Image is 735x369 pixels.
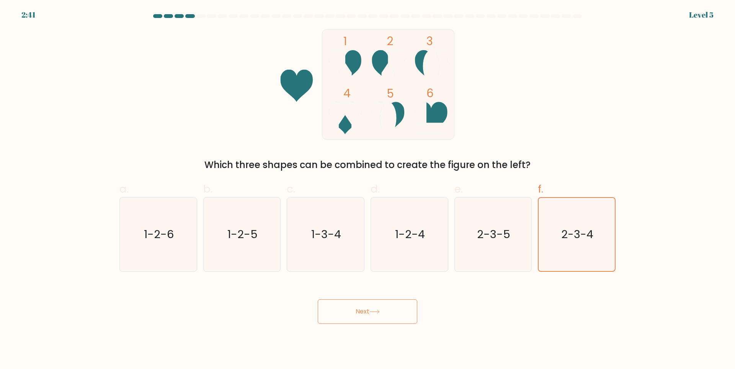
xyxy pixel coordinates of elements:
[454,181,463,196] span: e.
[144,227,174,242] text: 1-2-6
[287,181,295,196] span: c.
[387,33,393,49] tspan: 2
[203,181,212,196] span: b.
[312,227,341,242] text: 1-3-4
[119,181,129,196] span: a.
[21,9,36,21] div: 2:41
[426,85,434,101] tspan: 6
[538,181,543,196] span: f.
[562,227,594,242] text: 2-3-4
[387,86,394,101] tspan: 5
[395,227,425,242] text: 1-2-4
[318,299,417,324] button: Next
[343,33,347,49] tspan: 1
[371,181,380,196] span: d.
[426,33,433,49] tspan: 3
[227,227,258,242] text: 1-2-5
[689,9,714,21] div: Level 5
[477,227,510,242] text: 2-3-5
[343,85,351,101] tspan: 4
[124,158,611,172] div: Which three shapes can be combined to create the figure on the left?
